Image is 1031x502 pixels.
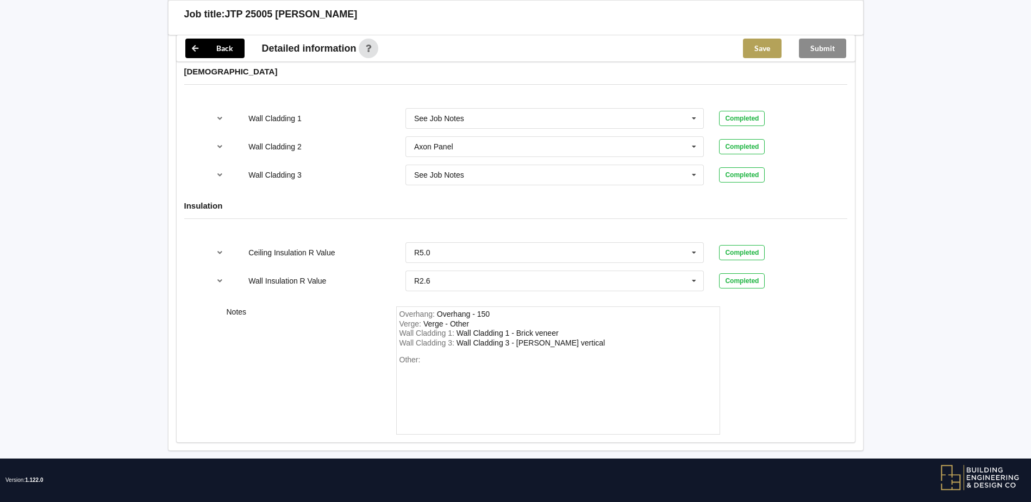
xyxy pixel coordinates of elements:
button: reference-toggle [209,271,230,291]
label: Wall Cladding 2 [248,142,302,151]
span: Wall Cladding 1 : [399,329,457,337]
div: Completed [719,111,765,126]
button: Back [185,39,245,58]
h3: Job title: [184,8,225,21]
button: reference-toggle [209,165,230,185]
span: Overhang : [399,310,437,318]
div: See Job Notes [414,171,464,179]
label: Ceiling Insulation R Value [248,248,335,257]
div: Notes [219,306,389,435]
div: WallCladding3 [457,338,605,347]
div: Completed [719,139,765,154]
div: Verge [423,319,469,328]
button: reference-toggle [209,137,230,156]
div: WallCladding1 [457,329,559,337]
label: Wall Cladding 3 [248,171,302,179]
span: Other: [399,355,421,364]
span: Detailed information [262,43,357,53]
div: Axon Panel [414,143,453,150]
div: R5.0 [414,249,430,256]
img: BEDC logo [940,464,1020,491]
h3: JTP 25005 [PERSON_NAME] [225,8,358,21]
div: Completed [719,167,765,183]
div: Completed [719,245,765,260]
span: Version: [5,459,43,502]
label: Wall Insulation R Value [248,277,326,285]
button: Save [743,39,782,58]
h4: [DEMOGRAPHIC_DATA] [184,66,847,77]
span: Wall Cladding 3 : [399,338,457,347]
span: Verge : [399,319,423,328]
button: reference-toggle [209,243,230,262]
button: reference-toggle [209,109,230,128]
div: Overhang [437,310,490,318]
span: 1.122.0 [25,477,43,483]
div: See Job Notes [414,115,464,122]
h4: Insulation [184,200,847,211]
div: R2.6 [414,277,430,285]
div: Completed [719,273,765,288]
form: notes-field [396,306,720,435]
label: Wall Cladding 1 [248,114,302,123]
